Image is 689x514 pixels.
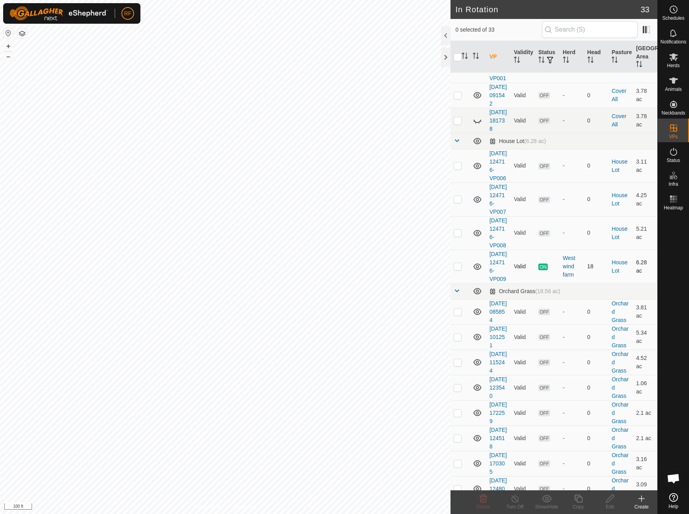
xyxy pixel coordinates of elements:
td: 0 [584,216,609,250]
td: Valid [511,400,535,426]
td: 0 [584,375,609,400]
a: [DATE] 115244 [489,351,507,374]
a: [DATE] 124518 [489,427,507,450]
span: (6.28 ac) [524,138,546,144]
button: Reset Map [4,28,13,38]
span: OFF [538,117,550,124]
th: Status [535,41,560,73]
a: CoverAll [611,88,626,102]
span: OFF [538,92,550,99]
td: 2.1 ac [633,426,657,451]
div: - [563,229,581,237]
div: Open chat [662,467,685,490]
td: Valid [511,83,535,108]
a: [DATE] 091719-VP001 [489,50,507,81]
span: OFF [538,163,550,169]
div: Edit [594,503,626,510]
div: - [563,485,581,493]
div: Orchard Grass [489,288,560,295]
a: House Lot [611,226,627,240]
th: Head [584,41,609,73]
a: [DATE] 170305 [489,452,507,475]
div: - [563,195,581,203]
a: Orchard Grass [611,326,628,348]
a: House Lot [611,259,627,274]
div: - [563,434,581,442]
td: 18 [584,250,609,283]
a: Help [658,490,689,512]
div: Show/Hide [531,503,562,510]
a: [DATE] 181738 [489,109,507,132]
td: 0 [584,426,609,451]
td: Valid [511,350,535,375]
h2: In Rotation [455,5,640,14]
div: Create [626,503,657,510]
td: Valid [511,250,535,283]
td: 5.34 ac [633,324,657,350]
a: CoverAll [611,58,626,73]
img: Gallagher Logo [9,6,108,21]
span: Infra [668,182,678,186]
span: Delete [477,504,490,510]
span: Schedules [662,16,684,21]
div: - [563,162,581,170]
td: 0 [584,476,609,501]
td: 0 [584,183,609,216]
span: ON [538,264,548,270]
a: [DATE] 091542 [489,84,507,107]
div: - [563,358,581,367]
span: Status [666,158,680,163]
th: Pasture [608,41,633,73]
td: 0 [584,324,609,350]
td: Valid [511,299,535,324]
td: 0 [584,400,609,426]
p-sorticon: Activate to sort [636,62,642,68]
button: – [4,52,13,61]
td: Valid [511,183,535,216]
span: RF [124,9,132,18]
td: 0 [584,451,609,476]
span: Neckbands [661,111,685,115]
p-sorticon: Activate to sort [462,54,468,60]
span: OFF [538,486,550,492]
p-sorticon: Activate to sort [514,58,520,64]
td: 3.78 ac [633,108,657,133]
span: OFF [538,309,550,315]
span: VPs [669,134,678,139]
a: [DATE] 124808 [489,477,507,500]
th: Herd [560,41,584,73]
td: 3.11 ac [633,149,657,183]
a: [DATE] 085854 [489,300,507,323]
input: Search (S) [542,21,638,38]
td: 6.28 ac [633,250,657,283]
p-sorticon: Activate to sort [538,58,545,64]
a: Orchard Grass [611,427,628,450]
a: Orchard Grass [611,376,628,399]
p-sorticon: Activate to sort [587,58,594,64]
div: West wind farm [563,254,581,279]
th: VP [486,41,511,73]
span: Herds [667,63,680,68]
td: 0 [584,108,609,133]
span: Heatmap [664,205,683,210]
td: 3.16 ac [633,451,657,476]
p-sorticon: Activate to sort [473,54,479,60]
button: + [4,41,13,51]
td: 0 [584,149,609,183]
td: Valid [511,451,535,476]
td: 2.1 ac [633,400,657,426]
td: 5.21 ac [633,216,657,250]
td: Valid [511,426,535,451]
a: House Lot [611,158,627,173]
div: - [563,91,581,100]
span: OFF [538,334,550,341]
a: [DATE] 124716-VP009 [489,251,507,282]
a: Orchard Grass [611,300,628,323]
button: Map Layers [17,29,27,38]
a: Contact Us [233,504,256,511]
span: OFF [538,460,550,467]
div: - [563,459,581,468]
div: - [563,308,581,316]
div: - [563,333,581,341]
td: Valid [511,108,535,133]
